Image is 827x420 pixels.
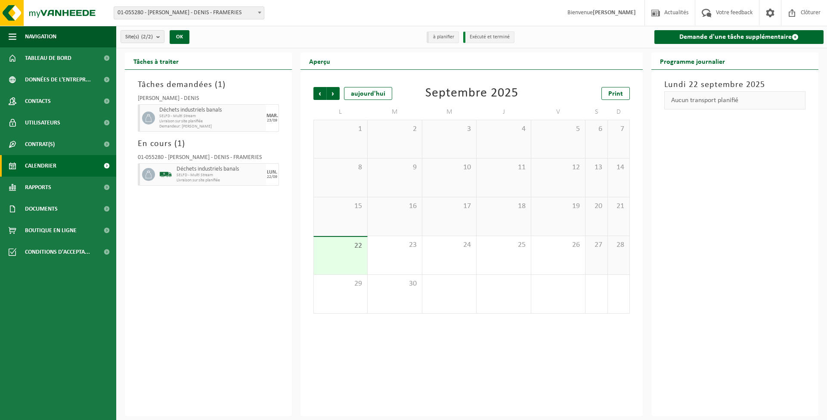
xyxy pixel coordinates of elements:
div: Aucun transport planifié [664,91,805,109]
span: 12 [536,163,581,172]
a: Demande d'une tâche supplémentaire [654,30,824,44]
h3: Lundi 22 septembre 2025 [664,78,805,91]
span: 16 [372,202,418,211]
span: Suivant [327,87,340,100]
span: 1 [218,81,223,89]
span: 7 [612,124,626,134]
h2: Aperçu [300,53,339,69]
span: 26 [536,240,581,250]
span: Livraison sur site planifiée [177,178,264,183]
span: Calendrier [25,155,56,177]
div: 22/09 [267,175,277,179]
span: 01-055280 - SRL BERTIAUX - DENIS - FRAMERIES [114,7,264,19]
span: Rapports [25,177,51,198]
span: 1 [177,140,182,148]
span: 17 [427,202,472,211]
div: aujourd'hui [344,87,392,100]
span: 23 [372,240,418,250]
span: 2 [372,124,418,134]
span: 27 [590,240,603,250]
span: Boutique en ligne [25,220,77,241]
td: D [608,104,630,120]
div: Septembre 2025 [425,87,518,100]
span: Contrat(s) [25,134,55,155]
span: 5 [536,124,581,134]
span: 18 [481,202,527,211]
span: Tableau de bord [25,47,71,69]
span: 15 [318,202,363,211]
span: Site(s) [125,31,153,44]
span: Conditions d'accepta... [25,241,90,263]
h3: En cours ( ) [138,137,279,150]
count: (2/2) [141,34,153,40]
span: Déchets industriels banals [177,166,264,173]
span: Documents [25,198,58,220]
button: OK [170,30,189,44]
span: 1 [318,124,363,134]
div: LUN. [267,170,277,175]
span: 29 [318,279,363,289]
td: M [422,104,477,120]
span: 9 [372,163,418,172]
img: BL-SO-LV [159,168,172,181]
span: Demandeur: [PERSON_NAME] [159,124,264,129]
li: à planifier [427,31,459,43]
td: M [368,104,422,120]
span: Données de l'entrepr... [25,69,91,90]
span: Navigation [25,26,56,47]
span: 13 [590,163,603,172]
span: 28 [612,240,626,250]
span: Contacts [25,90,51,112]
span: 25 [481,240,527,250]
div: MAR. [266,113,278,118]
span: 11 [481,163,527,172]
span: Précédent [313,87,326,100]
span: 01-055280 - SRL BERTIAUX - DENIS - FRAMERIES [114,6,264,19]
span: 30 [372,279,418,289]
td: S [585,104,607,120]
span: 8 [318,163,363,172]
button: Site(s)(2/2) [121,30,164,43]
div: 01-055280 - [PERSON_NAME] - DENIS - FRAMERIES [138,155,279,163]
li: Exécuté et terminé [463,31,514,43]
span: Print [608,90,623,97]
strong: [PERSON_NAME] [593,9,636,16]
span: 21 [612,202,626,211]
span: Livraison sur site planifiée [159,119,264,124]
span: 19 [536,202,581,211]
span: 14 [612,163,626,172]
h2: Tâches à traiter [125,53,187,69]
span: Déchets industriels banals [159,107,264,114]
span: 24 [427,240,472,250]
td: J [477,104,531,120]
h2: Programme journalier [651,53,734,69]
div: [PERSON_NAME] - DENIS [138,96,279,104]
div: 23/09 [267,118,277,123]
td: L [313,104,368,120]
span: 20 [590,202,603,211]
span: 3 [427,124,472,134]
span: 4 [481,124,527,134]
span: SELFD - Multi Stream [177,173,264,178]
span: 10 [427,163,472,172]
a: Print [601,87,630,100]
span: 6 [590,124,603,134]
h3: Tâches demandées ( ) [138,78,279,91]
td: V [531,104,586,120]
span: Utilisateurs [25,112,60,134]
span: SELFD - Multi Stream [159,114,264,119]
span: 22 [318,241,363,251]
